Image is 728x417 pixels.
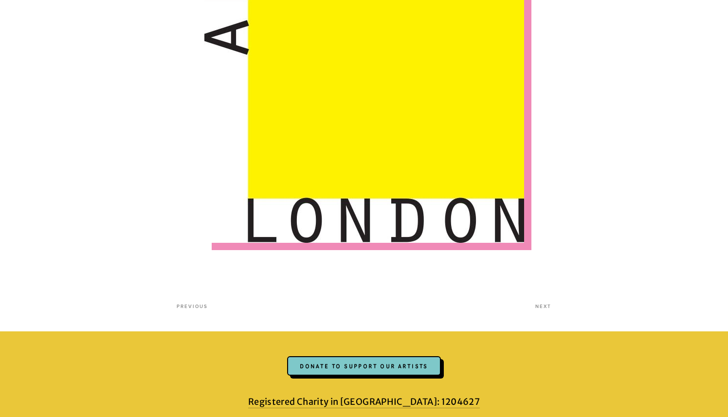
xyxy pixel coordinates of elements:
div: Next [385,295,551,318]
a: Previous [177,295,364,322]
a: Next [364,295,551,322]
a: Registered Charity in [GEOGRAPHIC_DATA]: 1204627 [248,396,480,408]
div: Donate to support our artists [287,356,441,376]
div: Previous [177,295,343,318]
